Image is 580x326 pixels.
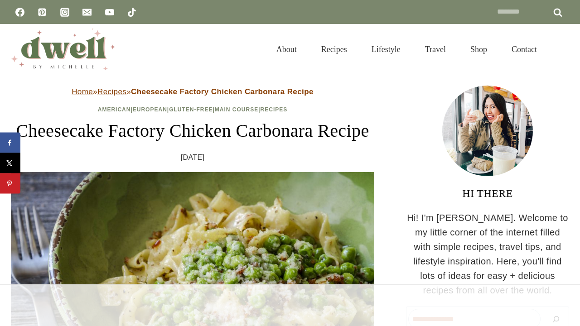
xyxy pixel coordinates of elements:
[264,35,309,64] a: About
[11,29,115,70] img: DWELL by michelle
[133,106,167,113] a: European
[261,106,288,113] a: Recipes
[458,35,499,64] a: Shop
[101,3,119,21] a: YouTube
[78,3,96,21] a: Email
[98,106,131,113] a: American
[33,3,51,21] a: Pinterest
[554,42,569,57] button: View Search Form
[98,106,288,113] span: | | | |
[215,106,258,113] a: Main Course
[359,35,413,64] a: Lifestyle
[181,152,205,163] time: [DATE]
[406,185,569,201] h3: HI THERE
[11,3,29,21] a: Facebook
[56,3,74,21] a: Instagram
[499,35,549,64] a: Contact
[413,35,458,64] a: Travel
[131,87,314,96] strong: Cheesecake Factory Chicken Carbonara Recipe
[72,87,314,96] span: » »
[169,106,213,113] a: Gluten-Free
[123,3,141,21] a: TikTok
[309,35,359,64] a: Recipes
[72,87,93,96] a: Home
[264,35,549,64] nav: Primary Navigation
[11,117,374,144] h1: Cheesecake Factory Chicken Carbonara Recipe
[97,87,126,96] a: Recipes
[406,211,569,297] p: Hi! I'm [PERSON_NAME]. Welcome to my little corner of the internet filled with simple recipes, tr...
